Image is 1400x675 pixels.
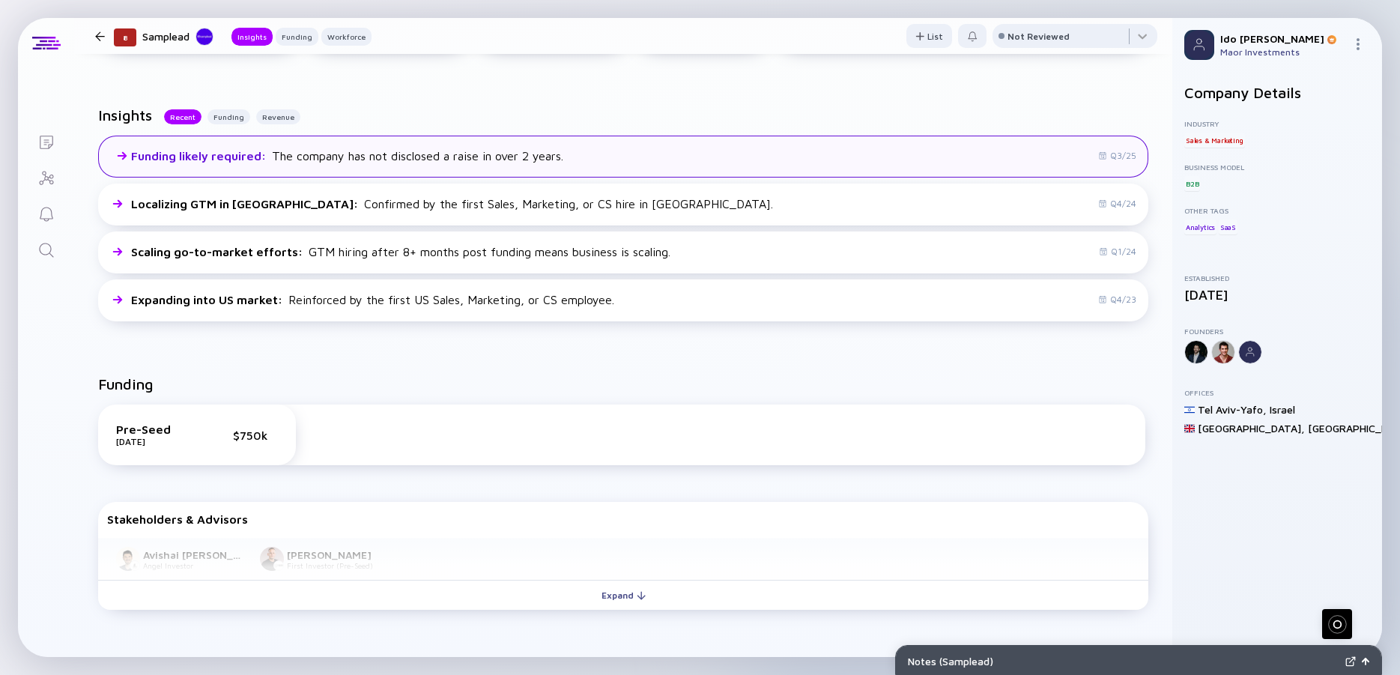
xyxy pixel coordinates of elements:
div: Notes ( Samplead ) [908,655,1339,668]
div: Workforce [321,29,372,44]
button: Recent [164,109,201,124]
div: Stakeholders & Advisors [107,512,1139,526]
button: Expand [98,580,1148,610]
div: Maor Investments [1220,46,1346,58]
div: Q1/24 [1099,246,1136,257]
div: Other Tags [1184,206,1370,215]
span: Localizing GTM in [GEOGRAPHIC_DATA] : [131,197,361,211]
div: Analytics [1184,220,1216,234]
div: Samplead [142,27,213,46]
div: Industry [1184,119,1370,128]
div: [DATE] [1184,287,1370,303]
div: Q4/24 [1098,198,1136,209]
a: Investor Map [18,159,74,195]
a: Search [18,231,74,267]
span: Funding likely required : [131,149,269,163]
div: Insights [231,29,273,44]
span: Expanding into US market : [131,293,285,306]
a: Reminders [18,195,74,231]
div: $750k [233,429,278,442]
div: 8 [114,28,136,46]
span: Scaling go-to-market efforts : [131,245,306,258]
div: Q4/23 [1098,294,1136,305]
img: Profile Picture [1184,30,1214,60]
img: United Kingdom Flag [1184,423,1195,434]
h2: Funding [98,375,154,393]
button: Insights [231,28,273,46]
div: Founders [1184,327,1370,336]
button: Revenue [256,109,300,124]
div: Not Reviewed [1007,31,1070,42]
div: Q3/25 [1098,150,1136,161]
div: Offices [1184,388,1370,397]
button: Funding [207,109,250,124]
div: Ido [PERSON_NAME] [1220,32,1346,45]
button: List [906,24,952,48]
div: Pre-Seed [116,423,191,436]
button: Workforce [321,28,372,46]
img: Menu [1352,38,1364,50]
button: Funding [276,28,318,46]
div: Israel [1270,403,1295,416]
a: Lists [18,123,74,159]
img: Expand Notes [1345,656,1356,667]
div: Funding [276,29,318,44]
h2: Company Details [1184,84,1370,101]
div: The company has not disclosed a raise in over 2 years. [131,149,563,163]
div: Reinforced by the first US Sales, Marketing, or CS employee. [131,293,614,306]
img: Open Notes [1362,658,1369,665]
img: Israel Flag [1184,405,1195,415]
div: [DATE] [116,436,191,447]
div: Expand [593,584,655,607]
div: GTM hiring after 8+ months post funding means business is scaling. [131,245,670,258]
div: List [906,25,952,48]
div: B2B [1184,176,1200,191]
div: Established [1184,273,1370,282]
div: Confirmed by the first Sales, Marketing, or CS hire in [GEOGRAPHIC_DATA]. [131,197,773,211]
h2: Insights [98,106,152,124]
div: Business Model [1184,163,1370,172]
div: Tel Aviv-Yafo , [1198,403,1267,416]
div: Sales & Marketing [1184,133,1245,148]
div: [GEOGRAPHIC_DATA] , [1198,422,1305,435]
div: SaaS [1219,220,1237,234]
